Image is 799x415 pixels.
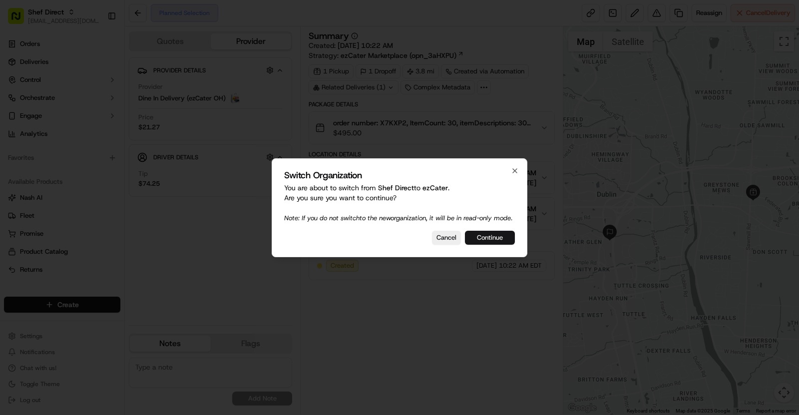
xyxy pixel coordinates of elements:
span: ezCater [422,183,448,192]
h2: Switch Organization [284,171,515,180]
span: Shef Direct [378,183,414,192]
p: You are about to switch from to . Are you sure you want to continue? [284,183,515,223]
button: Cancel [432,231,461,245]
span: Note: If you do not switch to the new organization, it will be in read-only mode. [284,214,512,222]
button: Continue [465,231,515,245]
